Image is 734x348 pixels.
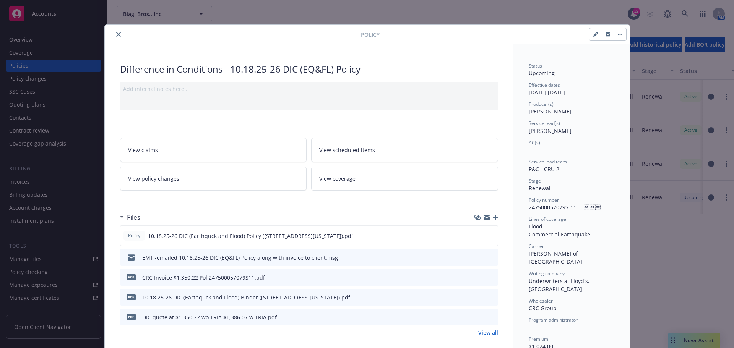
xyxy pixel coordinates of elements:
button: download file [476,232,482,240]
div: [DATE] - [DATE] [529,82,614,96]
span: pdf [127,314,136,320]
span: Writing company [529,270,565,277]
span: Service lead team [529,159,567,165]
span: Lines of coverage [529,216,566,222]
span: [PERSON_NAME] [529,108,572,115]
span: View scheduled items [319,146,375,154]
span: Premium [529,336,548,342]
div: Difference in Conditions - 10.18.25-26 DIC (EQ&FL) Policy [120,63,498,76]
span: CRC Group [529,304,557,312]
a: View claims [120,138,307,162]
span: Policy number [529,197,559,203]
span: 10.18.25-26 DIC (Earthquck and Flood) Policy ([STREET_ADDRESS][US_STATE]).pdf [148,232,353,240]
span: AC(s) [529,139,540,146]
span: Status [529,63,542,69]
div: DIC quote at $1,350.22 wo TRIA $1,386.07 w TRIA.pdf [142,313,277,321]
span: P&C - CRU 2 [529,165,559,173]
a: View coverage [311,167,498,191]
button: preview file [488,274,495,282]
div: EMTI-emailed 10.18.25-26 DIC (EQ&FL) Policy along with invoice to client.msg [142,254,338,262]
span: - [529,324,531,331]
a: View all [478,329,498,337]
span: - [529,146,531,154]
div: Files [120,212,140,222]
span: Carrier [529,243,544,249]
button: preview file [488,232,495,240]
a: View policy changes [120,167,307,191]
button: close [114,30,123,39]
div: 10.18.25-26 DIC (Earthquck and Flood) Binder ([STREET_ADDRESS][US_STATE]).pdf [142,293,350,301]
span: Stage [529,178,541,184]
div: Commercial Earthquake [529,230,614,238]
button: download file [476,254,482,262]
div: Add internal notes here... [123,85,495,93]
span: View claims [128,146,158,154]
button: download file [476,293,482,301]
span: pdf [127,294,136,300]
span: Service lead(s) [529,120,560,126]
div: Flood [529,222,614,230]
span: Policy [361,31,380,39]
span: [PERSON_NAME] [529,127,572,134]
span: Underwriters at Lloyd's, [GEOGRAPHIC_DATA] [529,277,591,293]
span: Renewal [529,185,550,192]
span: View coverage [319,175,356,183]
span: pdf [127,274,136,280]
div: CRC Invoice $1,350.22 Pol 247500057079S11.pdf [142,274,265,282]
span: Upcoming [529,70,555,77]
button: preview file [488,313,495,321]
span: Effective dates [529,82,560,88]
span: Producer(s) [529,101,554,107]
span: Wholesaler [529,298,553,304]
h3: Files [127,212,140,222]
button: preview file [488,254,495,262]
span: Program administrator [529,317,578,323]
button: download file [476,274,482,282]
button: download file [476,313,482,321]
button: preview file [488,293,495,301]
span: [PERSON_NAME] of [GEOGRAPHIC_DATA] [529,250,582,265]
span: 247500057079S-11   [529,204,601,211]
span: Policy [127,232,142,239]
span: View policy changes [128,175,179,183]
a: View scheduled items [311,138,498,162]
